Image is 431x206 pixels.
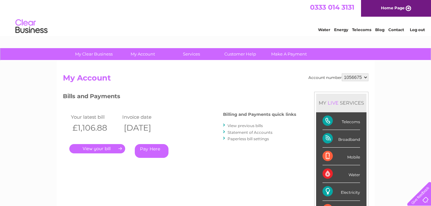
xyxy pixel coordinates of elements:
div: Water [323,165,360,183]
th: [DATE] [121,121,172,134]
a: My Account [116,48,169,60]
a: Water [318,27,330,32]
div: Broadband [323,130,360,148]
a: Make A Payment [263,48,315,60]
div: Mobile [323,148,360,165]
a: Statement of Accounts [228,130,272,135]
h4: Billing and Payments quick links [223,112,296,117]
div: Electricity [323,183,360,201]
h2: My Account [63,73,368,86]
a: Paperless bill settings [228,136,269,141]
a: Contact [388,27,404,32]
td: Your latest bill [69,113,121,121]
td: Invoice date [121,113,172,121]
a: Services [165,48,218,60]
div: Account number [308,73,368,81]
a: Log out [410,27,425,32]
div: Telecoms [323,112,360,130]
a: My Clear Business [67,48,120,60]
th: £1,106.88 [69,121,121,134]
div: MY SERVICES [316,94,366,112]
a: Pay Here [135,144,168,158]
a: Energy [334,27,348,32]
a: Telecoms [352,27,371,32]
a: Blog [375,27,384,32]
div: LIVE [326,100,340,106]
img: logo.png [15,17,48,36]
div: Clear Business is a trading name of Verastar Limited (registered in [GEOGRAPHIC_DATA] No. 3667643... [64,4,367,31]
a: Customer Help [214,48,267,60]
a: . [69,144,125,153]
h3: Bills and Payments [63,92,296,103]
a: View previous bills [228,123,263,128]
a: 0333 014 3131 [310,3,354,11]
